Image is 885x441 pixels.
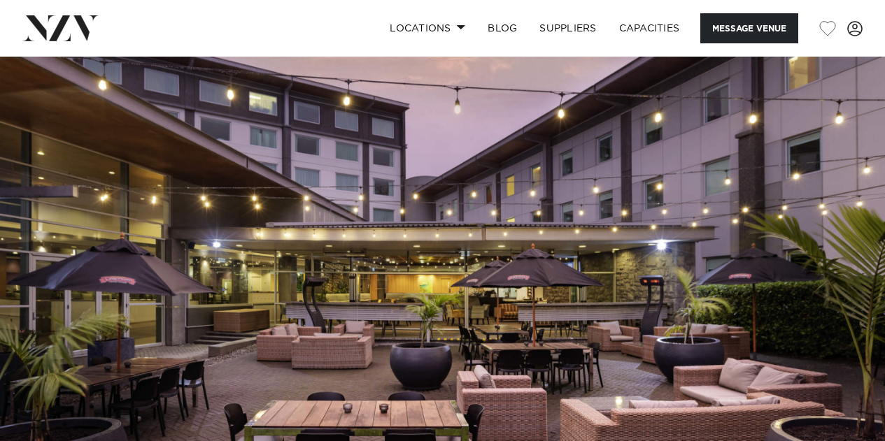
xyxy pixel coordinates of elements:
[476,13,528,43] a: BLOG
[378,13,476,43] a: Locations
[528,13,607,43] a: SUPPLIERS
[608,13,691,43] a: Capacities
[22,15,99,41] img: nzv-logo.png
[700,13,798,43] button: Message Venue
